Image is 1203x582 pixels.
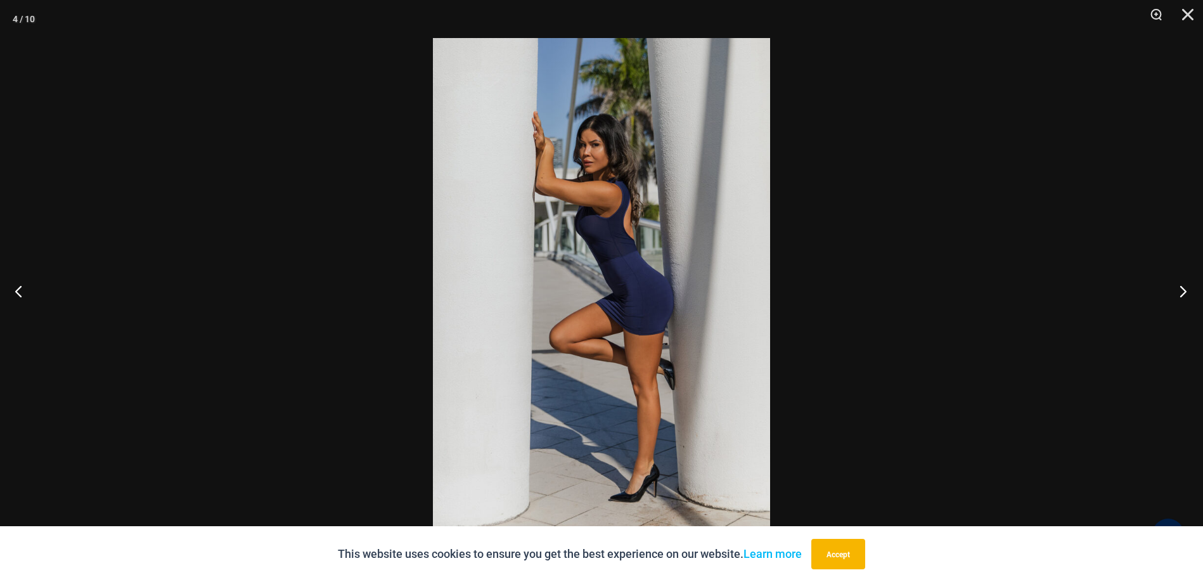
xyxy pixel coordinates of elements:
[338,545,802,564] p: This website uses cookies to ensure you get the best experience on our website.
[1155,259,1203,323] button: Next
[743,547,802,560] a: Learn more
[433,38,770,544] img: Desire Me Navy 5192 Dress 04
[811,539,865,569] button: Accept
[13,10,35,29] div: 4 / 10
